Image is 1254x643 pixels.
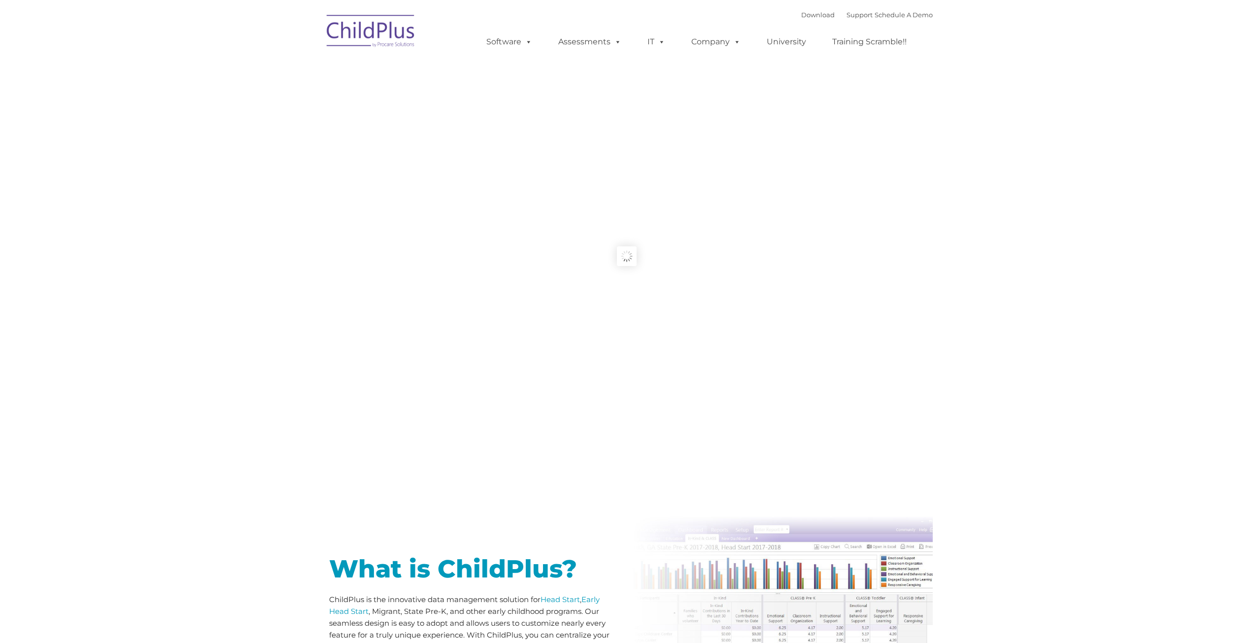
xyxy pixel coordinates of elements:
[548,32,631,52] a: Assessments
[681,32,750,52] a: Company
[801,11,933,19] font: |
[329,557,620,581] h1: What is ChildPlus?
[476,32,542,52] a: Software
[329,595,600,616] a: Early Head Start
[801,11,835,19] a: Download
[875,11,933,19] a: Schedule A Demo
[757,32,816,52] a: University
[541,595,580,604] a: Head Start
[822,32,916,52] a: Training Scramble!!
[638,32,675,52] a: IT
[847,11,873,19] a: Support
[322,8,420,57] img: ChildPlus by Procare Solutions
